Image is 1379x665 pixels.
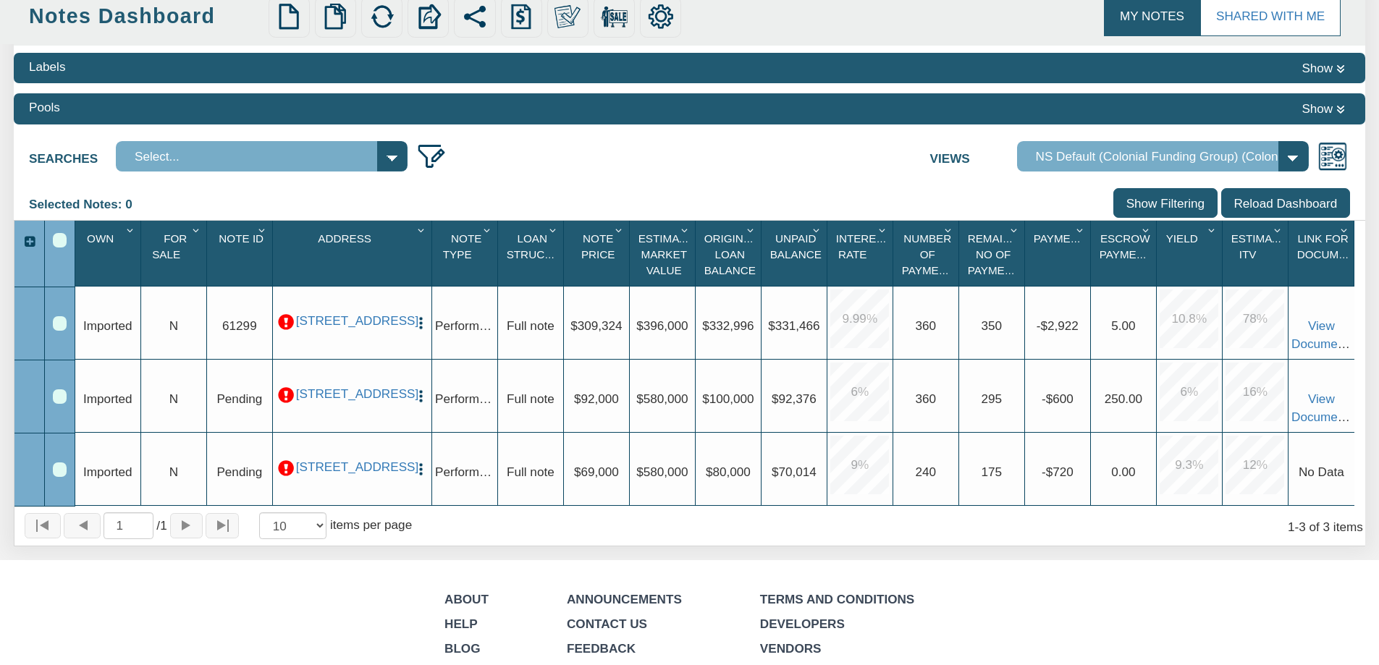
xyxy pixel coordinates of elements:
[169,318,178,333] span: N
[25,513,61,538] button: Page to first
[574,465,619,479] span: $69,000
[704,232,757,276] span: Original Loan Balance
[170,513,203,538] button: Page forward
[1166,232,1198,245] span: Yield
[29,188,143,220] div: Selected Notes: 0
[1029,226,1090,281] div: Payment(P&I) Sort None
[930,141,1017,168] label: Views
[508,4,534,30] img: history.png
[1042,391,1074,406] span: -$600
[831,226,893,281] div: Sort None
[369,4,395,30] img: refresh.png
[1291,318,1354,350] a: View Documents
[1029,226,1090,281] div: Sort None
[479,221,496,238] div: Column Menu
[436,226,497,281] div: Sort None
[1204,221,1220,238] div: Column Menu
[1042,465,1074,479] span: -$720
[1111,465,1135,479] span: 0.00
[830,289,889,348] div: 9.99
[940,221,957,238] div: Column Menu
[211,226,272,281] div: Sort None
[169,391,178,406] span: N
[836,232,890,261] span: Interest Rate
[1113,188,1218,219] input: Show Filtering
[145,226,206,281] div: For Sale Sort None
[277,226,431,281] div: Address Sort None
[156,518,160,533] abbr: of
[554,4,581,30] img: make_own.png
[699,226,761,281] div: Original Loan Balance Sort None
[760,617,845,631] a: Developers
[413,315,429,331] img: cell-menu.png
[636,318,688,333] span: $396,000
[435,391,496,406] span: Performing
[968,232,1030,276] span: Remaining No Of Payments
[706,465,751,479] span: $80,000
[277,226,431,281] div: Sort None
[254,221,271,238] div: Column Menu
[1111,318,1135,333] span: 5.00
[581,232,615,261] span: Note Price
[188,221,205,238] div: Column Menu
[1095,226,1156,281] div: Escrow Payment Sort None
[831,226,893,281] div: Interest Rate Sort None
[916,318,937,333] span: 360
[772,465,817,479] span: $70,014
[145,226,206,281] div: Sort None
[216,465,262,479] span: Pending
[874,221,891,238] div: Column Menu
[413,386,429,404] button: Press to open the note menu
[567,617,647,631] a: Contact Us
[1336,221,1353,238] div: Column Menu
[444,617,478,631] a: Help
[83,318,132,333] span: Imported
[1270,221,1286,238] div: Column Menu
[677,221,693,238] div: Column Menu
[699,226,761,281] div: Sort None
[567,592,682,606] a: Announcements
[1160,289,1218,348] div: 10.8
[413,313,429,331] button: Press to open the note menu
[79,226,140,281] div: Sort None
[982,391,1003,406] span: 295
[53,389,67,403] div: Row 2, Row Selection Checkbox
[611,221,628,238] div: Column Menu
[1296,98,1350,119] button: Show
[79,226,140,281] div: Own Sort None
[1006,221,1023,238] div: Column Menu
[318,232,371,245] span: Address
[743,221,759,238] div: Column Menu
[1160,363,1218,421] div: 6.0
[322,4,348,30] img: copy.png
[916,391,937,406] span: 360
[29,98,60,116] div: Pools
[568,226,629,281] div: Note Price Sort None
[765,226,827,281] div: Sort None
[29,58,65,75] div: Labels
[1226,226,1288,281] div: Sort None
[14,233,44,250] div: Expand All
[1226,289,1284,348] div: 78.0
[507,465,554,479] span: Full note
[568,226,629,281] div: Sort None
[702,318,754,333] span: $332,996
[413,221,430,238] div: Column Menu
[330,517,412,532] span: items per page
[963,226,1024,281] div: Remaining No Of Payments Sort None
[211,226,272,281] div: Note Id Sort None
[122,221,139,238] div: Column Menu
[1095,226,1156,281] div: Sort None
[897,226,958,281] div: Sort None
[809,221,825,238] div: Column Menu
[567,641,636,656] a: Feedback
[507,232,575,261] span: Loan Structure
[296,459,408,475] a: 0001 B Lafayette Ave, Baltimore, MD, 21202
[574,391,619,406] span: $92,000
[436,226,497,281] div: Note Type Sort None
[1160,226,1222,281] div: Sort None
[416,141,447,171] img: edit_filter_icon.png
[416,4,442,30] img: export.svg
[502,226,563,281] div: Loan Structure Sort None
